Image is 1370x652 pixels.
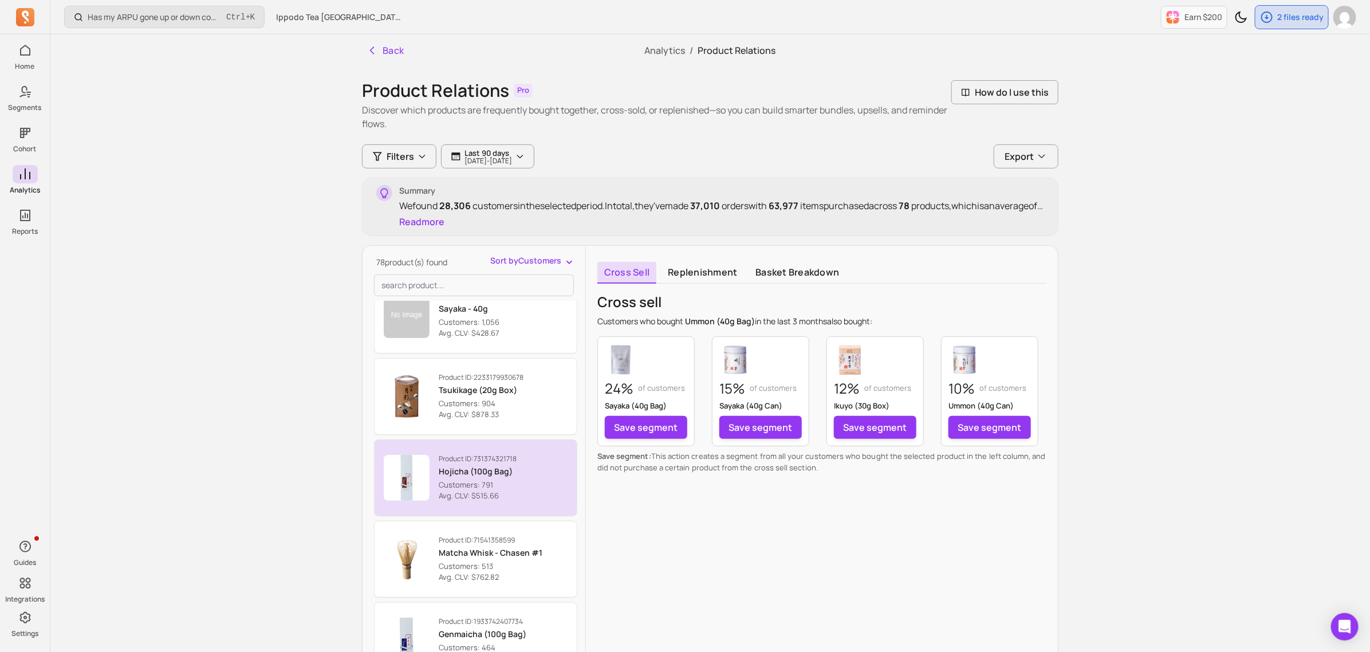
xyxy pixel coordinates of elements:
p: Settings [11,629,38,638]
button: Earn $200 [1161,6,1227,29]
span: 3 months [791,316,827,327]
p: of customers [864,383,911,394]
p: This action creates a segment from all your customers who bought the selected product in the left... [597,451,1046,473]
p: Earn $200 [1184,11,1222,23]
p: 12% [834,380,860,396]
button: Product ID:2233179930678Tsukikage (20g Box)Customers: 904 Avg. CLV: $878.33 [374,358,577,435]
img: Product image [384,292,430,338]
p: 10% [948,380,975,396]
p: Summary [399,185,1044,197]
span: 37,010 [688,199,722,212]
span: / [685,44,698,57]
p: Ummon (40g Can) [948,400,1031,411]
span: 63,977 [767,199,800,212]
a: Save segment [719,416,802,439]
p: Customers: 791 [439,480,517,491]
span: Save segment: [597,451,651,461]
p: Reports [12,227,38,236]
p: Avg. CLV: $515.66 [439,490,517,502]
p: Avg. CLV: $428.67 [439,328,514,339]
img: Product image [384,536,430,582]
span: Pro [514,84,533,97]
p: Matcha Whisk - Chasen #1 [439,547,542,559]
img: Sayaka (40g Bag) [605,344,637,376]
p: Product ID: 731374321718 [439,454,517,464]
p: Segments [9,103,42,112]
img: Product image [384,455,430,501]
img: Sayaka (40g Can) [719,344,751,376]
button: Toggle dark mode [1230,6,1253,29]
button: 2 files ready [1255,5,1329,29]
p: Customers: 1,056 [439,317,514,328]
p: Sayaka (40g Can) [719,400,802,411]
p: Sayaka (40g Bag) [605,400,687,411]
button: Readmore [399,215,444,229]
button: Back [362,39,409,62]
p: of customers [638,383,685,394]
span: 78 [897,199,911,212]
span: Product Relations [698,44,775,57]
p: 2 files ready [1277,11,1324,23]
button: Product ID:731374321718Hojicha (100g Bag)Customers: 791 Avg. CLV: $515.66 [374,439,577,516]
p: Customers who bought in the last also bought: [597,316,872,327]
button: Product ID:71541358599Matcha Whisk - Chasen #1Customers: 513 Avg. CLV: $762.82 [374,521,577,598]
input: search product [374,274,574,296]
p: 15% [719,380,745,396]
a: Basket breakdown [749,262,847,284]
img: avatar [1333,6,1356,29]
span: 28,306 [438,199,473,212]
a: Save segment [834,416,916,439]
p: Discover which products are frequently bought together, cross-sold, or replenished—so you can bui... [362,103,951,131]
button: Last 90 days[DATE]-[DATE] [441,144,534,168]
span: Ippodo Tea [GEOGRAPHIC_DATA] & [GEOGRAPHIC_DATA] [276,11,406,23]
p: Cohort [14,144,37,154]
p: Cross sell [597,293,872,311]
button: Ippodo Tea [GEOGRAPHIC_DATA] & [GEOGRAPHIC_DATA] [269,7,412,28]
p: Hojicha (100g Bag) [439,466,517,477]
button: Product ID:27573878791Sayaka - 40gCustomers: 1,056 Avg. CLV: $428.67 [374,277,577,354]
p: Analytics [10,186,40,195]
a: Replenishment [661,262,744,284]
p: Product ID: 1933742407734 [439,617,526,626]
p: Guides [14,558,36,567]
span: 78 product(s) found [376,257,447,268]
img: Product image [384,374,430,419]
kbd: K [250,13,255,22]
p: Last 90 days [464,148,512,158]
p: Home [15,62,35,71]
a: Save segment [605,416,687,439]
span: + [226,11,255,23]
a: Cross sell [597,262,656,284]
p: of customers [750,383,797,394]
div: We found customers in the selected period. In total, they've made orders with items purchased acr... [399,199,1044,213]
p: Avg. CLV: $762.82 [439,572,542,583]
p: Has my ARPU gone up or down compared to last month or last year? [88,11,222,23]
kbd: Ctrl [226,11,246,23]
p: Tsukikage (20g Box) [439,384,523,396]
p: Ikuyo (30g Box) [834,400,916,411]
p: Customers: 904 [439,398,523,410]
a: Save segment [948,416,1031,439]
p: 24% [605,380,633,396]
img: Ikuyo (30g Box) [834,344,866,376]
p: Product ID: 71541358599 [439,536,542,545]
p: [DATE] - [DATE] [464,158,512,164]
span: Sort by Customers [490,255,561,266]
span: Filters [387,150,414,163]
img: Ummon (40g Can) [948,344,981,376]
button: Filters [362,144,436,168]
p: Integrations [5,595,45,604]
p: Customers: 513 [439,561,542,572]
button: How do I use this [951,80,1058,104]
span: Ummon (40g Bag) [685,316,755,327]
p: Avg. CLV: $878.33 [439,409,523,421]
button: Has my ARPU gone up or down compared to last month or last year?Ctrl+K [64,6,265,28]
button: Guides [13,535,38,569]
span: Export [1005,150,1034,163]
p: Product ID: 2233179930678 [439,373,523,382]
div: Open Intercom Messenger [1331,613,1359,641]
p: Genmaicha (100g Bag) [439,629,526,640]
h1: Product Relations [362,80,509,101]
a: Analytics [644,44,685,57]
